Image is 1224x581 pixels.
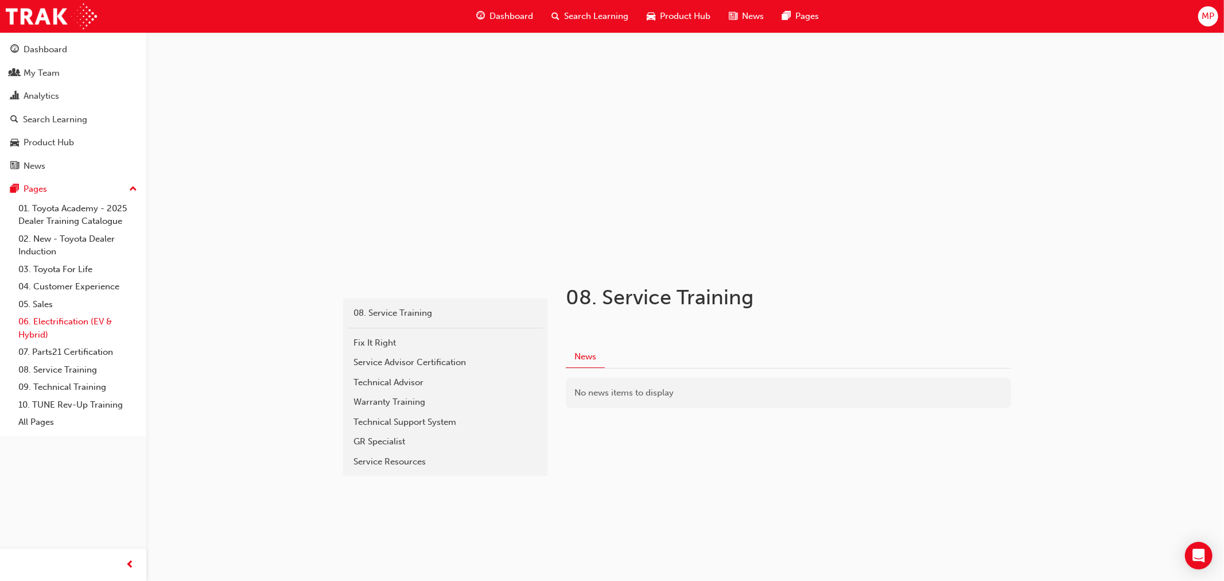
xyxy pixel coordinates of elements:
[720,5,773,28] a: news-iconNews
[1185,542,1213,570] div: Open Intercom Messenger
[14,313,142,343] a: 06. Electrification (EV & Hybrid)
[566,378,1011,408] div: No news items to display
[129,182,137,197] span: up-icon
[5,37,142,179] button: DashboardMy TeamAnalyticsSearch LearningProduct HubNews
[24,183,47,196] div: Pages
[10,45,19,55] span: guage-icon
[24,90,59,103] div: Analytics
[14,296,142,313] a: 05. Sales
[348,432,543,452] a: GR Specialist
[348,452,543,472] a: Service Resources
[5,39,142,60] a: Dashboard
[729,9,737,24] span: news-icon
[564,10,628,23] span: Search Learning
[14,378,142,396] a: 09. Technical Training
[353,396,537,409] div: Warranty Training
[10,91,19,102] span: chart-icon
[10,184,19,195] span: pages-icon
[660,10,710,23] span: Product Hub
[5,63,142,84] a: My Team
[348,392,543,412] a: Warranty Training
[10,161,19,172] span: news-icon
[5,86,142,107] a: Analytics
[6,3,97,29] img: Trak
[348,333,543,353] a: Fix It Right
[14,413,142,431] a: All Pages
[14,200,142,230] a: 01. Toyota Academy - 2025 Dealer Training Catalogue
[348,303,543,323] a: 08. Service Training
[353,435,537,448] div: GR Specialist
[10,138,19,148] span: car-icon
[773,5,828,28] a: pages-iconPages
[126,558,135,572] span: prev-icon
[489,10,533,23] span: Dashboard
[5,156,142,177] a: News
[5,179,142,200] button: Pages
[638,5,720,28] a: car-iconProduct Hub
[647,9,655,24] span: car-icon
[24,67,60,80] div: My Team
[566,285,942,310] h1: 08. Service Training
[1198,6,1218,26] button: MP
[566,346,605,369] button: News
[542,5,638,28] a: search-iconSearch Learning
[551,9,559,24] span: search-icon
[23,113,87,126] div: Search Learning
[14,230,142,261] a: 02. New - Toyota Dealer Induction
[14,361,142,379] a: 08. Service Training
[467,5,542,28] a: guage-iconDashboard
[348,412,543,432] a: Technical Support System
[348,353,543,373] a: Service Advisor Certification
[14,261,142,278] a: 03. Toyota For Life
[5,132,142,153] a: Product Hub
[795,10,819,23] span: Pages
[14,278,142,296] a: 04. Customer Experience
[14,343,142,361] a: 07. Parts21 Certification
[24,43,67,56] div: Dashboard
[476,9,485,24] span: guage-icon
[353,376,537,389] div: Technical Advisor
[353,455,537,468] div: Service Resources
[348,373,543,393] a: Technical Advisor
[1202,10,1214,23] span: MP
[353,336,537,350] div: Fix It Right
[782,9,791,24] span: pages-icon
[353,416,537,429] div: Technical Support System
[5,109,142,130] a: Search Learning
[10,68,19,79] span: people-icon
[14,396,142,414] a: 10. TUNE Rev-Up Training
[742,10,764,23] span: News
[353,307,537,320] div: 08. Service Training
[24,160,45,173] div: News
[24,136,74,149] div: Product Hub
[10,115,18,125] span: search-icon
[353,356,537,369] div: Service Advisor Certification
